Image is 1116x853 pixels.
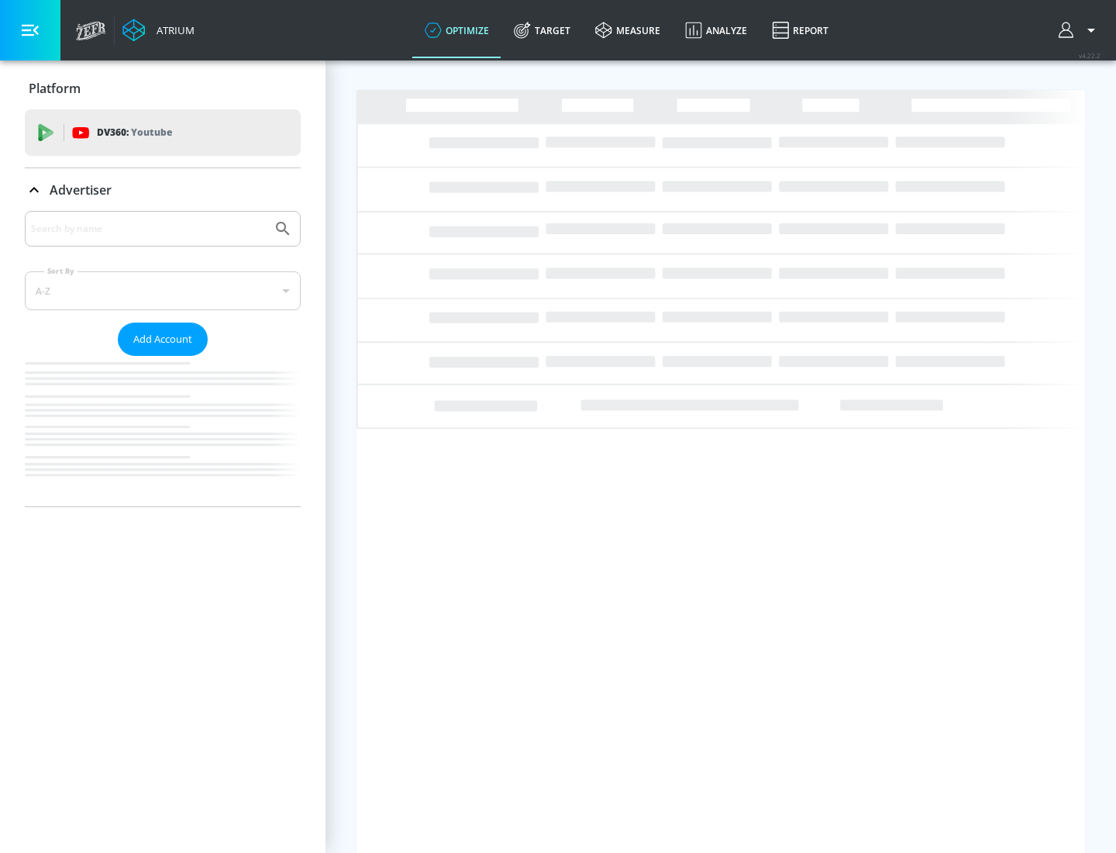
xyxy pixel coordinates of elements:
[29,80,81,97] p: Platform
[150,23,195,37] div: Atrium
[583,2,673,58] a: measure
[131,124,172,140] p: Youtube
[501,2,583,58] a: Target
[44,266,77,276] label: Sort By
[25,271,301,310] div: A-Z
[118,323,208,356] button: Add Account
[25,67,301,110] div: Platform
[50,181,112,199] p: Advertiser
[412,2,501,58] a: optimize
[31,219,266,239] input: Search by name
[759,2,841,58] a: Report
[97,124,172,141] p: DV360:
[25,109,301,156] div: DV360: Youtube
[1079,51,1100,60] span: v 4.22.2
[25,356,301,506] nav: list of Advertiser
[25,211,301,506] div: Advertiser
[133,330,192,348] span: Add Account
[122,19,195,42] a: Atrium
[25,168,301,212] div: Advertiser
[673,2,759,58] a: Analyze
